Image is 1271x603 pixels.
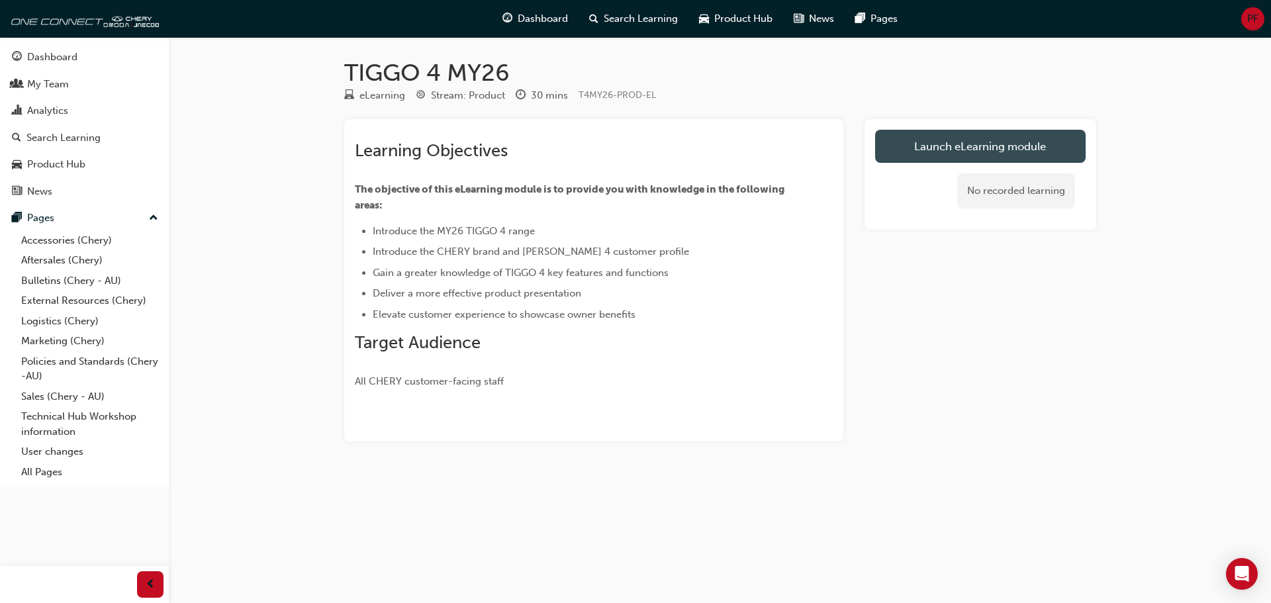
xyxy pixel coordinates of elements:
a: Technical Hub Workshop information [16,406,164,441]
button: Pages [5,206,164,230]
button: PF [1241,7,1264,30]
span: clock-icon [516,90,526,102]
a: Logistics (Chery) [16,311,164,332]
a: pages-iconPages [845,5,908,32]
div: 30 mins [531,88,568,103]
span: chart-icon [12,105,22,117]
span: Introduce the MY26 TIGGO 4 range [373,225,535,237]
span: PF [1247,11,1258,26]
a: Bulletins (Chery - AU) [16,271,164,291]
a: Accessories (Chery) [16,230,164,251]
a: News [5,179,164,204]
div: Stream [416,87,505,104]
span: prev-icon [146,577,156,593]
div: eLearning [359,88,405,103]
div: Product Hub [27,157,85,172]
div: Open Intercom Messenger [1226,558,1258,590]
div: Stream: Product [431,88,505,103]
a: guage-iconDashboard [492,5,579,32]
a: news-iconNews [783,5,845,32]
a: Product Hub [5,152,164,177]
a: Sales (Chery - AU) [16,387,164,407]
span: Elevate customer experience to showcase owner benefits [373,308,635,320]
a: Aftersales (Chery) [16,250,164,271]
span: news-icon [12,186,22,198]
span: guage-icon [502,11,512,27]
span: learningResourceType_ELEARNING-icon [344,90,354,102]
span: pages-icon [855,11,865,27]
span: Pages [871,11,898,26]
a: Analytics [5,99,164,123]
span: Target Audience [355,332,481,353]
a: External Resources (Chery) [16,291,164,311]
span: people-icon [12,79,22,91]
div: Dashboard [27,50,77,65]
div: My Team [27,77,69,92]
a: car-iconProduct Hub [688,5,783,32]
div: News [27,184,52,199]
span: Introduce the CHERY brand and [PERSON_NAME] 4 customer profile [373,246,689,257]
span: target-icon [416,90,426,102]
span: Learning resource code [579,89,656,101]
a: Marketing (Chery) [16,331,164,351]
span: All CHERY customer-facing staff [355,375,504,387]
span: Gain a greater knowledge of TIGGO 4 key features and functions [373,267,669,279]
span: Product Hub [714,11,773,26]
img: oneconnect [7,5,159,32]
span: pages-icon [12,212,22,224]
a: Policies and Standards (Chery -AU) [16,351,164,387]
div: Duration [516,87,568,104]
a: search-iconSearch Learning [579,5,688,32]
div: Analytics [27,103,68,118]
span: Search Learning [604,11,678,26]
span: search-icon [12,132,21,144]
a: My Team [5,72,164,97]
span: news-icon [794,11,804,27]
span: car-icon [699,11,709,27]
div: Pages [27,210,54,226]
div: No recorded learning [957,173,1075,209]
a: Search Learning [5,126,164,150]
a: Launch eLearning module [875,130,1086,163]
div: Search Learning [26,130,101,146]
a: User changes [16,441,164,462]
div: Type [344,87,405,104]
span: The objective of this eLearning module is to provide you with knowledge in the following areas: [355,183,786,211]
a: Dashboard [5,45,164,70]
span: guage-icon [12,52,22,64]
span: car-icon [12,159,22,171]
button: DashboardMy TeamAnalyticsSearch LearningProduct HubNews [5,42,164,206]
span: Deliver a more effective product presentation [373,287,581,299]
h1: TIGGO 4 MY26 [344,58,1096,87]
a: All Pages [16,462,164,483]
span: Learning Objectives [355,140,508,161]
span: Dashboard [518,11,568,26]
span: News [809,11,834,26]
span: up-icon [149,210,158,227]
span: search-icon [589,11,598,27]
